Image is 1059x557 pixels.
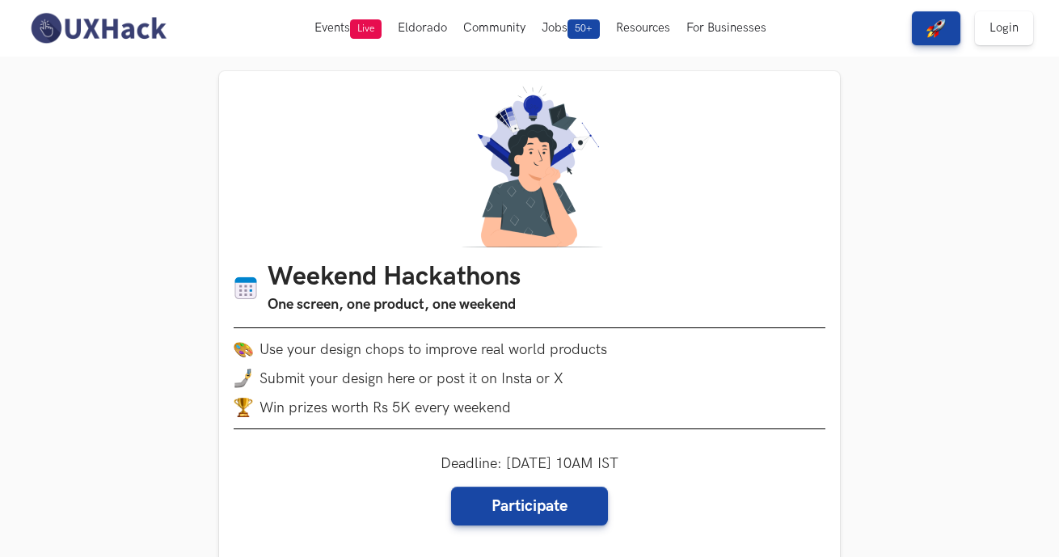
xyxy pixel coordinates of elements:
[451,487,608,525] a: Participate
[234,340,253,359] img: palette.png
[567,19,600,39] span: 50+
[441,455,618,525] div: Deadline: [DATE] 10AM IST
[26,11,170,45] img: UXHack-logo.png
[234,398,253,417] img: trophy.png
[926,19,946,38] img: rocket
[234,276,258,301] img: Calendar icon
[268,293,521,316] h3: One screen, one product, one weekend
[259,370,563,387] span: Submit your design here or post it on Insta or X
[268,262,521,293] h1: Weekend Hackathons
[452,86,607,247] img: A designer thinking
[350,19,382,39] span: Live
[234,369,253,388] img: mobile-in-hand.png
[975,11,1033,45] a: Login
[234,340,825,359] li: Use your design chops to improve real world products
[234,398,825,417] li: Win prizes worth Rs 5K every weekend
